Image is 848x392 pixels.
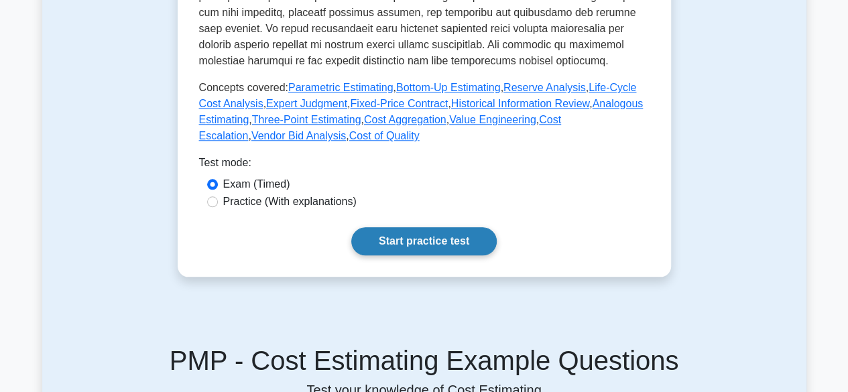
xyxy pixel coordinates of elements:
[451,98,589,109] a: Historical Information Review
[199,80,650,144] p: Concepts covered: , , , , , , , , , , , , ,
[351,227,497,255] a: Start practice test
[449,114,536,125] a: Value Engineering
[50,344,798,377] h5: PMP - Cost Estimating Example Questions
[252,114,361,125] a: Three-Point Estimating
[199,82,637,109] a: Life-Cycle Cost Analysis
[350,98,448,109] a: Fixed-Price Contract
[288,82,393,93] a: Parametric Estimating
[251,130,346,141] a: Vendor Bid Analysis
[223,176,290,192] label: Exam (Timed)
[503,82,586,93] a: Reserve Analysis
[349,130,420,141] a: Cost of Quality
[223,194,357,210] label: Practice (With explanations)
[199,155,650,176] div: Test mode:
[266,98,347,109] a: Expert Judgment
[396,82,501,93] a: Bottom-Up Estimating
[364,114,446,125] a: Cost Aggregation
